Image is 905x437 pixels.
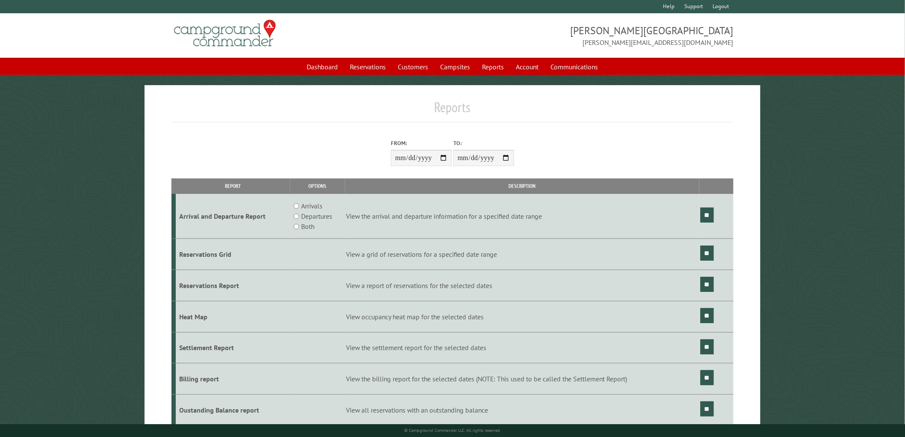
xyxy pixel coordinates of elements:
[345,301,699,332] td: View occupancy heat map for the selected dates
[302,59,343,75] a: Dashboard
[391,139,452,147] label: From:
[477,59,509,75] a: Reports
[511,59,544,75] a: Account
[345,395,699,426] td: View all reservations with an outstanding balance
[345,59,391,75] a: Reservations
[345,178,699,193] th: Description
[302,211,333,221] label: Departures
[345,332,699,363] td: View the settlement report for the selected dates
[393,59,434,75] a: Customers
[452,24,733,48] span: [PERSON_NAME][GEOGRAPHIC_DATA] [PERSON_NAME][EMAIL_ADDRESS][DOMAIN_NAME]
[172,99,733,122] h1: Reports
[176,301,290,332] td: Heat Map
[176,395,290,426] td: Oustanding Balance report
[302,201,323,211] label: Arrivals
[302,221,315,232] label: Both
[172,17,278,50] img: Campground Commander
[290,178,345,193] th: Options
[345,363,699,395] td: View the billing report for the selected dates (NOTE: This used to be called the Settlement Report)
[176,239,290,270] td: Reservations Grid
[345,239,699,270] td: View a grid of reservations for a specified date range
[345,270,699,301] td: View a report of reservations for the selected dates
[176,194,290,239] td: Arrival and Departure Report
[176,178,290,193] th: Report
[453,139,514,147] label: To:
[176,270,290,301] td: Reservations Report
[345,194,699,239] td: View the arrival and departure information for a specified date range
[176,332,290,363] td: Settlement Report
[404,428,501,433] small: © Campground Commander LLC. All rights reserved.
[546,59,603,75] a: Communications
[176,363,290,395] td: Billing report
[435,59,476,75] a: Campsites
